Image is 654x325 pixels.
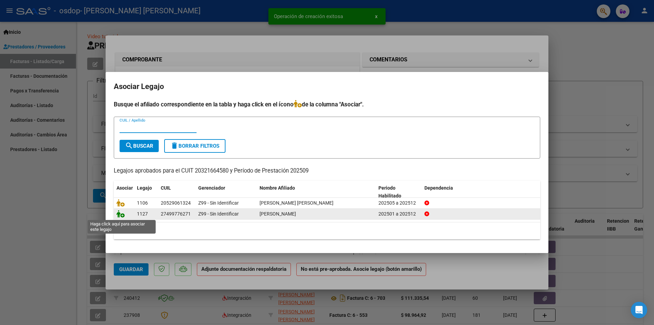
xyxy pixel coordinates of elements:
[158,181,196,203] datatable-header-cell: CUIL
[424,185,453,191] span: Dependencia
[378,210,419,218] div: 202501 a 202512
[196,181,257,203] datatable-header-cell: Gerenciador
[120,140,159,152] button: Buscar
[198,211,239,217] span: Z99 - Sin Identificar
[378,199,419,207] div: 202505 a 202512
[114,80,540,93] h2: Asociar Legajo
[137,185,152,191] span: Legajo
[260,185,295,191] span: Nombre Afiliado
[376,181,422,203] datatable-header-cell: Periodo Habilitado
[114,181,134,203] datatable-header-cell: Asociar
[161,199,191,207] div: 20529061324
[260,211,296,217] span: SCHINNER JAZMIN
[161,210,191,218] div: 27499776271
[114,167,540,175] p: Legajos aprobados para el CUIT 20321664580 y Período de Prestación 202509
[422,181,541,203] datatable-header-cell: Dependencia
[170,143,219,149] span: Borrar Filtros
[125,143,153,149] span: Buscar
[170,142,178,150] mat-icon: delete
[198,185,225,191] span: Gerenciador
[257,181,376,203] datatable-header-cell: Nombre Afiliado
[114,222,540,239] div: 2 registros
[260,200,333,206] span: MANSILLA LAUTARO BENJAMIN
[125,142,133,150] mat-icon: search
[114,100,540,109] h4: Busque el afiliado correspondiente en la tabla y haga click en el ícono de la columna "Asociar".
[164,139,225,153] button: Borrar Filtros
[378,185,401,198] span: Periodo Habilitado
[631,302,647,318] div: Open Intercom Messenger
[198,200,239,206] span: Z99 - Sin Identificar
[161,185,171,191] span: CUIL
[137,211,148,217] span: 1127
[137,200,148,206] span: 1106
[116,185,133,191] span: Asociar
[134,181,158,203] datatable-header-cell: Legajo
